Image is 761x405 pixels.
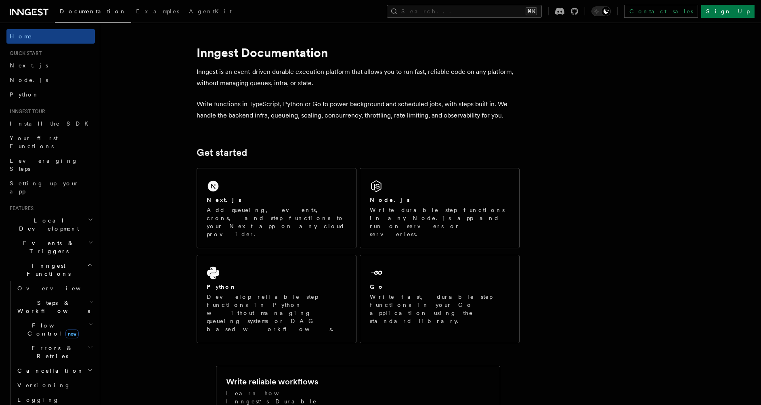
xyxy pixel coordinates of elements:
[591,6,611,16] button: Toggle dark mode
[6,131,95,153] a: Your first Functions
[6,216,88,233] span: Local Development
[370,196,410,204] h2: Node.js
[184,2,237,22] a: AgentKit
[526,7,537,15] kbd: ⌘K
[6,236,95,258] button: Events & Triggers
[6,176,95,199] a: Setting up your app
[6,258,95,281] button: Inngest Functions
[207,293,346,333] p: Develop reliable step functions in Python without managing queueing systems or DAG based workflows.
[197,255,356,343] a: PythonDevelop reliable step functions in Python without managing queueing systems or DAG based wo...
[189,8,232,15] span: AgentKit
[6,58,95,73] a: Next.js
[6,73,95,87] a: Node.js
[60,8,126,15] span: Documentation
[10,157,78,172] span: Leveraging Steps
[6,262,87,278] span: Inngest Functions
[14,344,88,360] span: Errors & Retries
[17,397,59,403] span: Logging
[197,99,520,121] p: Write functions in TypeScript, Python or Go to power background and scheduled jobs, with steps bu...
[370,283,384,291] h2: Go
[6,116,95,131] a: Install the SDK
[360,255,520,343] a: GoWrite fast, durable step functions in your Go application using the standard library.
[197,66,520,89] p: Inngest is an event-driven durable execution platform that allows you to run fast, reliable code ...
[14,363,95,378] button: Cancellation
[14,321,89,338] span: Flow Control
[14,318,95,341] button: Flow Controlnew
[10,135,58,149] span: Your first Functions
[387,5,542,18] button: Search...⌘K
[6,29,95,44] a: Home
[370,206,509,238] p: Write durable step functions in any Node.js app and run on servers or serverless.
[17,285,101,292] span: Overview
[14,296,95,318] button: Steps & Workflows
[6,87,95,102] a: Python
[226,376,318,387] h2: Write reliable workflows
[6,239,88,255] span: Events & Triggers
[207,196,241,204] h2: Next.js
[6,108,45,115] span: Inngest tour
[131,2,184,22] a: Examples
[14,341,95,363] button: Errors & Retries
[65,329,79,338] span: new
[207,283,237,291] h2: Python
[197,147,247,158] a: Get started
[10,62,48,69] span: Next.js
[136,8,179,15] span: Examples
[6,213,95,236] button: Local Development
[197,45,520,60] h1: Inngest Documentation
[17,382,71,388] span: Versioning
[14,378,95,392] a: Versioning
[10,180,79,195] span: Setting up your app
[197,168,356,248] a: Next.jsAdd queueing, events, crons, and step functions to your Next app on any cloud provider.
[6,50,42,57] span: Quick start
[10,77,48,83] span: Node.js
[14,281,95,296] a: Overview
[10,120,93,127] span: Install the SDK
[370,293,509,325] p: Write fast, durable step functions in your Go application using the standard library.
[10,32,32,40] span: Home
[207,206,346,238] p: Add queueing, events, crons, and step functions to your Next app on any cloud provider.
[624,5,698,18] a: Contact sales
[55,2,131,23] a: Documentation
[10,91,39,98] span: Python
[360,168,520,248] a: Node.jsWrite durable step functions in any Node.js app and run on servers or serverless.
[6,153,95,176] a: Leveraging Steps
[6,205,34,212] span: Features
[14,367,84,375] span: Cancellation
[14,299,90,315] span: Steps & Workflows
[701,5,755,18] a: Sign Up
